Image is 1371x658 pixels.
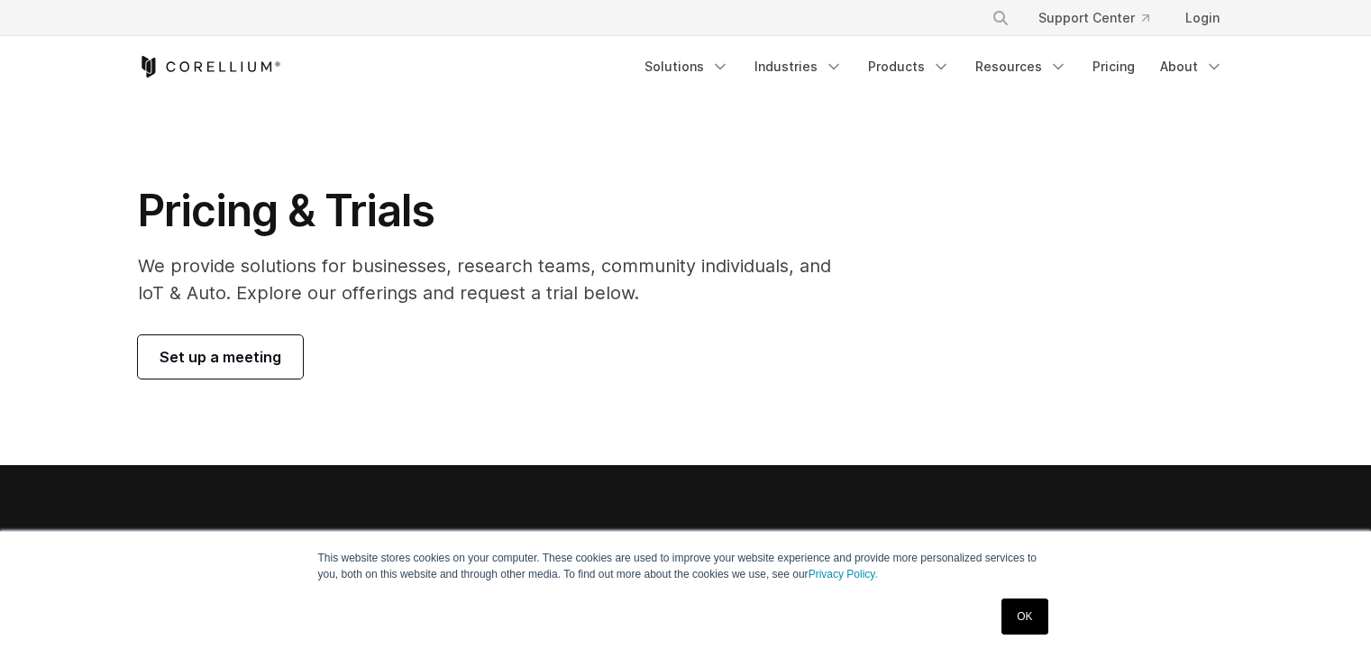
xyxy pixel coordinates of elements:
[984,2,1017,34] button: Search
[160,346,281,368] span: Set up a meeting
[970,2,1234,34] div: Navigation Menu
[964,50,1078,83] a: Resources
[1024,2,1164,34] a: Support Center
[809,568,878,580] a: Privacy Policy.
[1149,50,1234,83] a: About
[138,56,281,78] a: Corellium Home
[138,184,856,238] h1: Pricing & Trials
[318,550,1054,582] p: This website stores cookies on your computer. These cookies are used to improve your website expe...
[1001,599,1047,635] a: OK
[1171,2,1234,34] a: Login
[857,50,961,83] a: Products
[138,252,856,306] p: We provide solutions for businesses, research teams, community individuals, and IoT & Auto. Explo...
[138,335,303,379] a: Set up a meeting
[1082,50,1146,83] a: Pricing
[634,50,740,83] a: Solutions
[744,50,854,83] a: Industries
[634,50,1234,83] div: Navigation Menu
